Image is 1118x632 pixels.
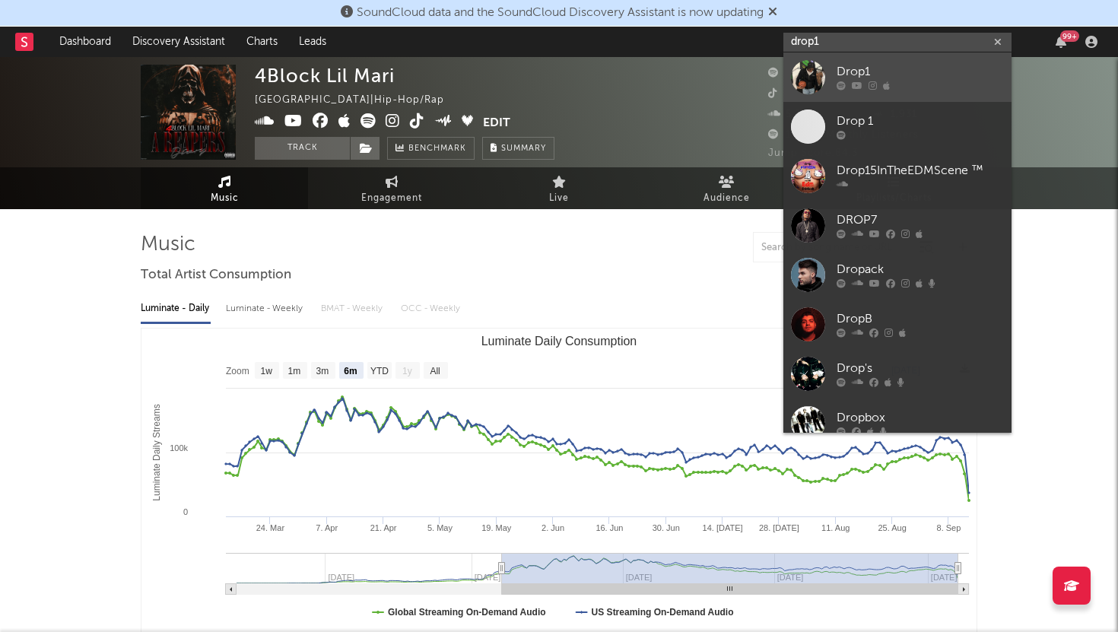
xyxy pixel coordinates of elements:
text: 28. [DATE] [759,523,799,532]
text: 6m [344,366,357,376]
a: Dashboard [49,27,122,57]
text: 8. Sep [937,523,961,532]
span: Live [549,189,569,208]
text: 11. Aug [821,523,850,532]
input: Search for artists [783,33,1012,52]
a: Drop 1 [783,102,1012,151]
text: 30. Jun [653,523,680,532]
text: 3m [316,366,329,376]
span: 5,350 [768,110,814,119]
text: Global Streaming On-Demand Audio [388,607,546,618]
text: Luminate Daily Streams [151,404,162,500]
a: Benchmark [387,137,475,160]
div: Dropack [837,261,1004,279]
div: Drop's [837,360,1004,378]
a: Charts [236,27,288,57]
span: Dismiss [768,7,777,19]
a: Leads [288,27,337,57]
button: Summary [482,137,554,160]
a: Live [475,167,643,209]
text: 1y [402,366,412,376]
div: 99 + [1060,30,1079,42]
text: 25. Aug [878,523,906,532]
a: Discovery Assistant [122,27,236,57]
span: SoundCloud data and the SoundCloud Discovery Assistant is now updating [357,7,764,19]
span: Music [211,189,239,208]
span: 10,700 [768,89,821,99]
span: 196,615 Monthly Listeners [768,130,919,140]
a: DROP7 [783,201,1012,250]
div: [GEOGRAPHIC_DATA] | Hip-Hop/Rap [255,91,462,110]
a: Audience [643,167,810,209]
div: DROP7 [837,211,1004,230]
a: Music [141,167,308,209]
div: Luminate - Weekly [226,296,306,322]
text: 0 [183,507,188,516]
text: 100k [170,443,188,453]
span: Summary [501,145,546,153]
div: Drop 1 [837,113,1004,131]
text: 7. Apr [316,523,338,532]
span: Audience [704,189,750,208]
text: US Streaming On-Demand Audio [592,607,734,618]
text: Luminate Daily Consumption [481,335,637,348]
a: DropB [783,300,1012,349]
a: Drop15InTheEDMScene ™ [783,151,1012,201]
div: Drop15InTheEDMScene ™ [837,162,1004,180]
text: Zoom [226,366,249,376]
text: 1w [261,366,273,376]
div: Dropbox [837,409,1004,427]
span: Total Artist Consumption [141,266,291,284]
a: Engagement [308,167,475,209]
button: 99+ [1056,36,1066,48]
span: Engagement [361,189,422,208]
text: All [430,366,440,376]
div: Drop1 [837,63,1004,81]
text: 19. May [481,523,512,532]
text: 16. Jun [596,523,623,532]
span: Benchmark [408,140,466,158]
a: Drop1 [783,52,1012,102]
button: Edit [483,113,510,132]
span: 26,216 [768,68,820,78]
span: Jump Score: 84.3 [768,148,858,158]
text: 21. Apr [370,523,397,532]
div: DropB [837,310,1004,329]
text: 2. Jun [542,523,564,532]
div: Luminate - Daily [141,296,211,322]
input: Search by song name or URL [754,242,914,254]
text: 24. Mar [256,523,285,532]
a: Dropack [783,250,1012,300]
a: Drop's [783,349,1012,399]
text: YTD [370,366,389,376]
a: Dropbox [783,399,1012,448]
div: 4Block Lil Mari [255,65,395,87]
text: 14. [DATE] [703,523,743,532]
text: 1m [288,366,301,376]
text: 5. May [427,523,453,532]
button: Track [255,137,350,160]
